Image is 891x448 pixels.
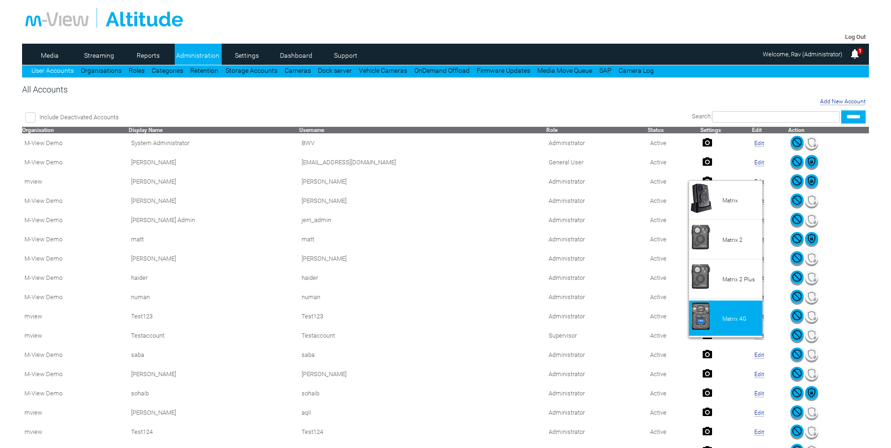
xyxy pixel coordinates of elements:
span: Matrix 4G [722,316,746,322]
span: Matrix [722,197,738,204]
span: Matrix 2 [722,237,743,243]
img: bell25.png [849,48,860,60]
span: Matrix 2 Plus [722,276,755,283]
span: 1 [857,47,863,54]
